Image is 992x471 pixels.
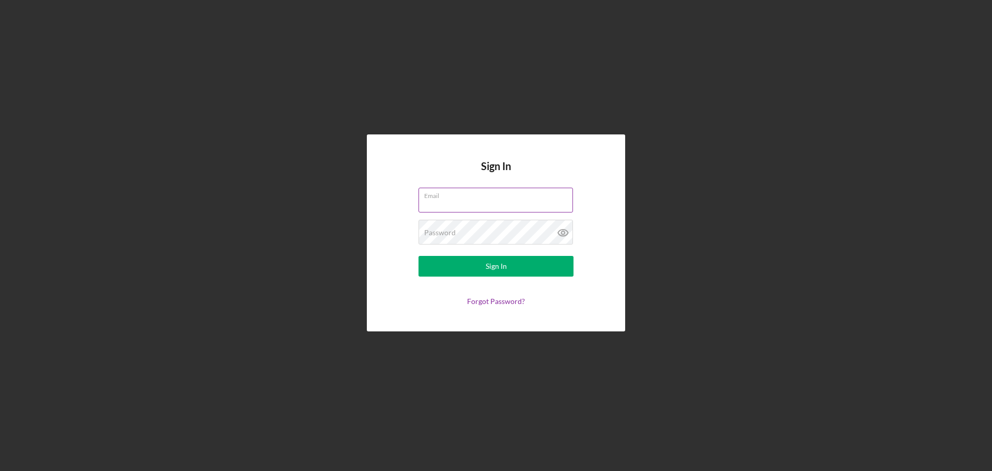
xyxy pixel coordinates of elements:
button: Sign In [419,256,574,277]
div: Sign In [486,256,507,277]
a: Forgot Password? [467,297,525,306]
label: Email [424,188,573,200]
h4: Sign In [481,160,511,188]
label: Password [424,229,456,237]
